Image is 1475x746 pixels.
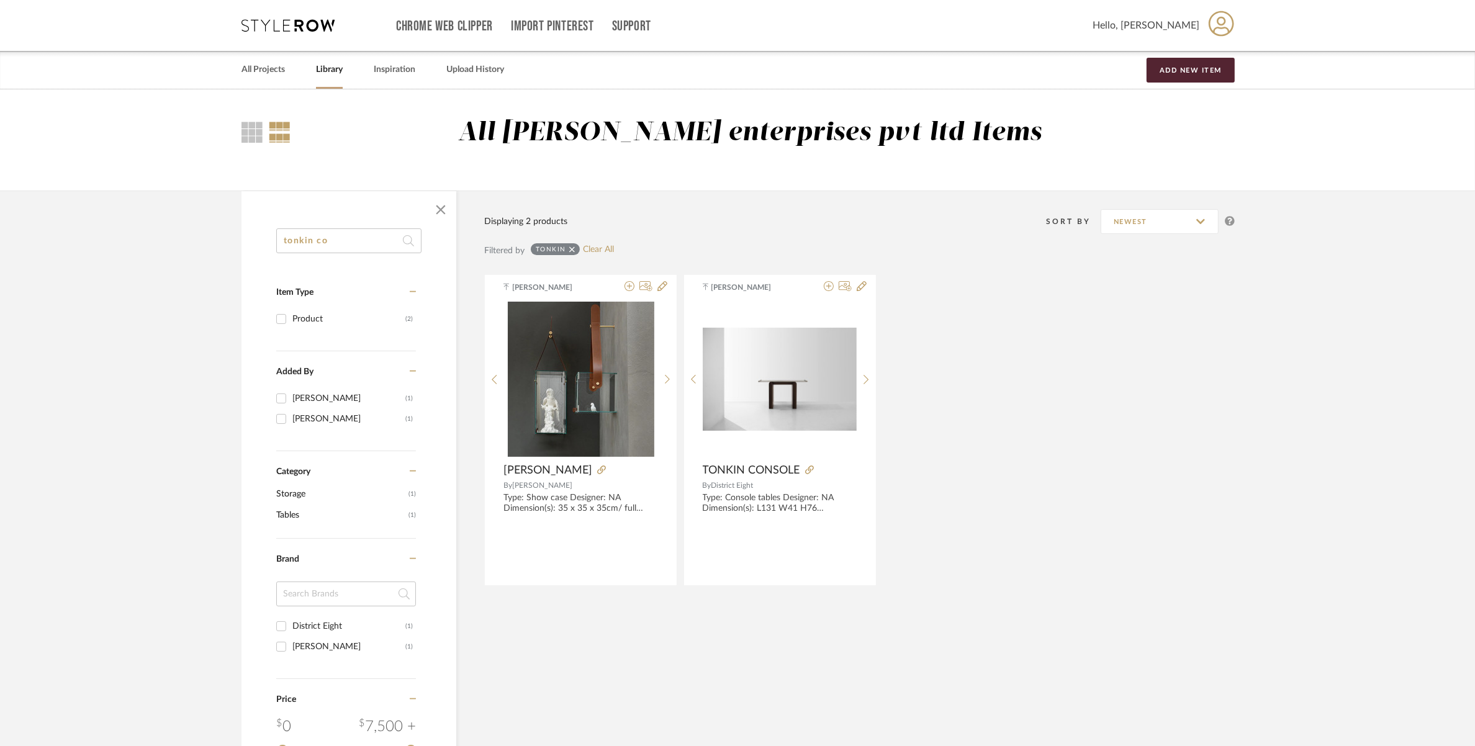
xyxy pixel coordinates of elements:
[703,493,857,514] div: Type: Console tables Designer: NA Dimension(s): L131 W41 H76 Material/Finishes: Timber Finishing ...
[428,197,453,222] button: Close
[276,483,405,505] span: Storage
[711,482,754,489] span: District Eight
[612,21,651,32] a: Support
[512,482,572,489] span: [PERSON_NAME]
[508,302,654,457] img: CHERI
[405,309,413,329] div: (2)
[703,464,800,477] span: TONKIN CONSOLE
[276,695,296,704] span: Price
[276,555,299,564] span: Brand
[446,61,504,78] a: Upload History
[536,245,566,253] div: tonkin
[359,716,416,738] div: 7,500 +
[408,484,416,504] span: (1)
[292,309,405,329] div: Product
[503,464,592,477] span: [PERSON_NAME]
[408,505,416,525] span: (1)
[484,244,525,258] div: Filtered by
[276,288,313,297] span: Item Type
[703,328,857,431] img: TONKIN CONSOLE
[1093,18,1199,33] span: Hello, [PERSON_NAME]
[703,482,711,489] span: By
[405,616,413,636] div: (1)
[503,482,512,489] span: By
[512,282,590,293] span: [PERSON_NAME]
[276,467,310,477] span: Category
[316,61,343,78] a: Library
[276,716,291,738] div: 0
[503,493,658,514] div: Type: Show case Designer: NA Dimension(s): 35 x 35 x 35cm/ full length 100cm 70 x 35 x 35cm/ full...
[276,228,422,253] input: Search within 2 results
[276,505,405,526] span: Tables
[292,389,405,408] div: [PERSON_NAME]
[292,637,405,657] div: [PERSON_NAME]
[292,409,405,429] div: [PERSON_NAME]
[583,245,614,255] a: Clear All
[511,21,594,32] a: Import Pinterest
[458,117,1042,149] div: All [PERSON_NAME] enterprises pvt ltd Items
[405,409,413,429] div: (1)
[374,61,415,78] a: Inspiration
[241,61,285,78] a: All Projects
[396,21,493,32] a: Chrome Web Clipper
[405,637,413,657] div: (1)
[1046,215,1101,228] div: Sort By
[276,367,313,376] span: Added By
[276,582,416,606] input: Search Brands
[711,282,790,293] span: [PERSON_NAME]
[292,616,405,636] div: District Eight
[484,215,567,228] div: Displaying 2 products
[1147,58,1235,83] button: Add New Item
[405,389,413,408] div: (1)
